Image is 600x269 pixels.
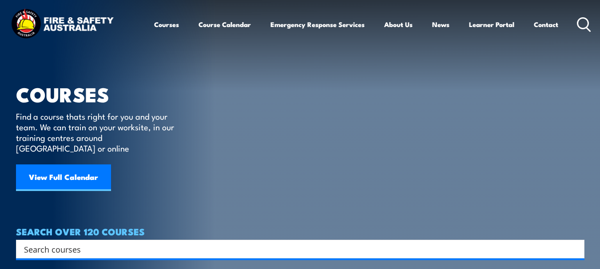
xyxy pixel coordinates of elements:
[534,14,558,35] a: Contact
[16,226,584,236] h4: SEARCH OVER 120 COURSES
[154,14,179,35] a: Courses
[384,14,413,35] a: About Us
[569,243,581,255] button: Search magnifier button
[16,164,111,191] a: View Full Calendar
[26,243,567,255] form: Search form
[16,85,187,102] h1: COURSES
[199,14,251,35] a: Course Calendar
[270,14,365,35] a: Emergency Response Services
[24,242,565,256] input: Search input
[432,14,449,35] a: News
[469,14,514,35] a: Learner Portal
[16,111,178,153] p: Find a course thats right for you and your team. We can train on your worksite, in our training c...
